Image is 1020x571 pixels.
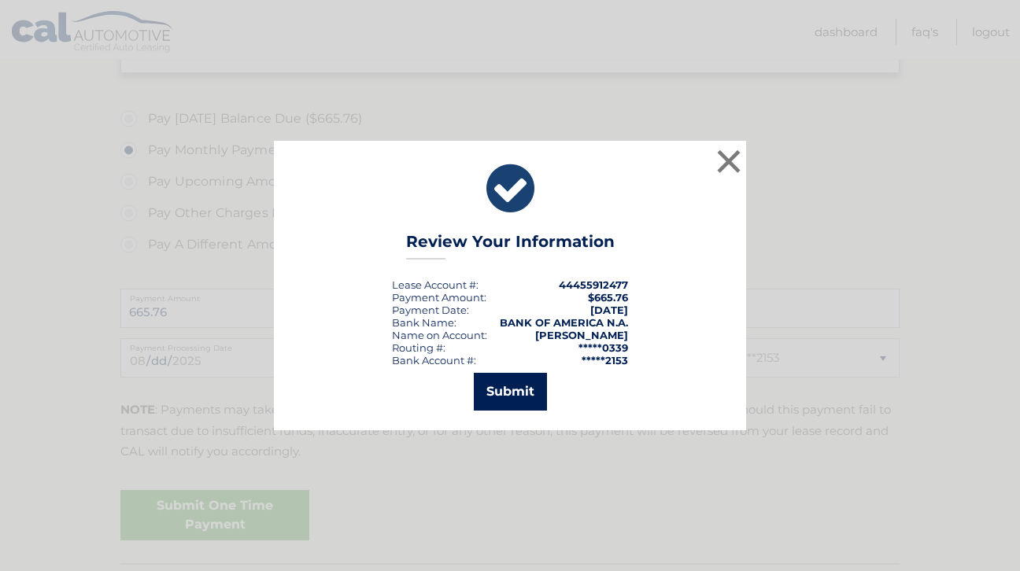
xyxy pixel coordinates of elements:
[392,341,445,354] div: Routing #:
[392,304,467,316] span: Payment Date
[392,354,476,367] div: Bank Account #:
[392,278,479,291] div: Lease Account #:
[392,316,456,329] div: Bank Name:
[590,304,628,316] span: [DATE]
[500,316,628,329] strong: BANK OF AMERICA N.A.
[392,291,486,304] div: Payment Amount:
[406,232,615,260] h3: Review Your Information
[474,373,547,411] button: Submit
[392,304,469,316] div: :
[392,329,487,341] div: Name on Account:
[535,329,628,341] strong: [PERSON_NAME]
[559,278,628,291] strong: 44455912477
[713,146,745,177] button: ×
[588,291,628,304] span: $665.76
